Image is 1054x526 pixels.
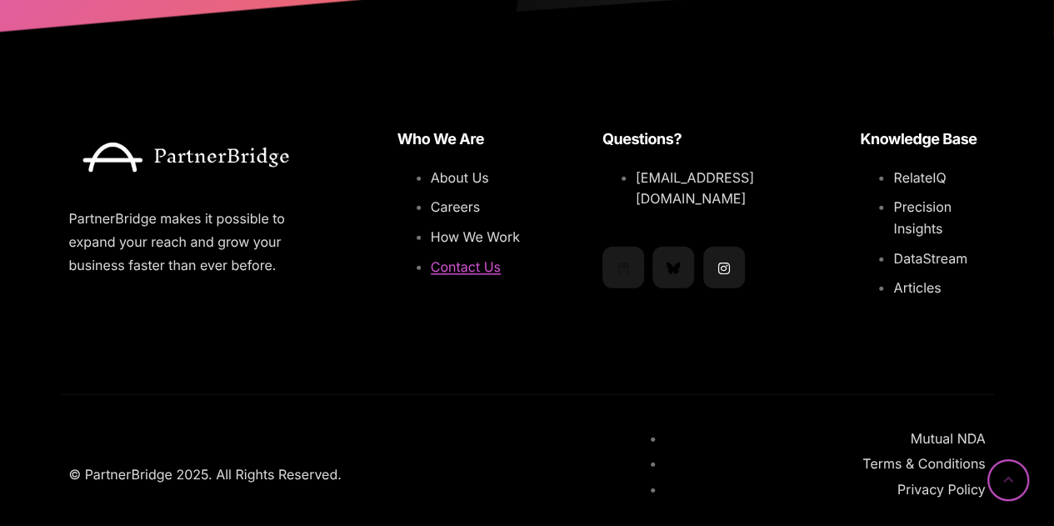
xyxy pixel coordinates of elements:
[652,247,694,288] a: Bluesky
[431,258,501,275] a: Contact Us
[897,481,986,498] a: Privacy Policy
[431,228,520,245] a: How We Work
[431,198,481,215] a: Careers
[397,129,522,151] h5: Who We Are
[431,169,489,186] a: About Us
[69,207,297,277] p: PartnerBridge makes it possible to expand your reach and grow your business faster than ever before.
[602,129,781,151] h5: Questions?
[860,129,985,151] h5: Knowledge Base
[69,463,607,486] p: © PartnerBridge 2025. All Rights Reserved.
[893,250,967,267] a: DataStream
[602,247,644,288] a: Substack
[862,455,985,472] a: Terms & Conditions
[893,169,946,186] a: RelateIQ
[636,169,754,208] a: [EMAIL_ADDRESS][DOMAIN_NAME]
[893,198,952,237] a: Precision Insights
[703,247,745,288] a: Instagram
[910,430,985,447] a: Mutual NDA
[893,279,941,296] a: Articles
